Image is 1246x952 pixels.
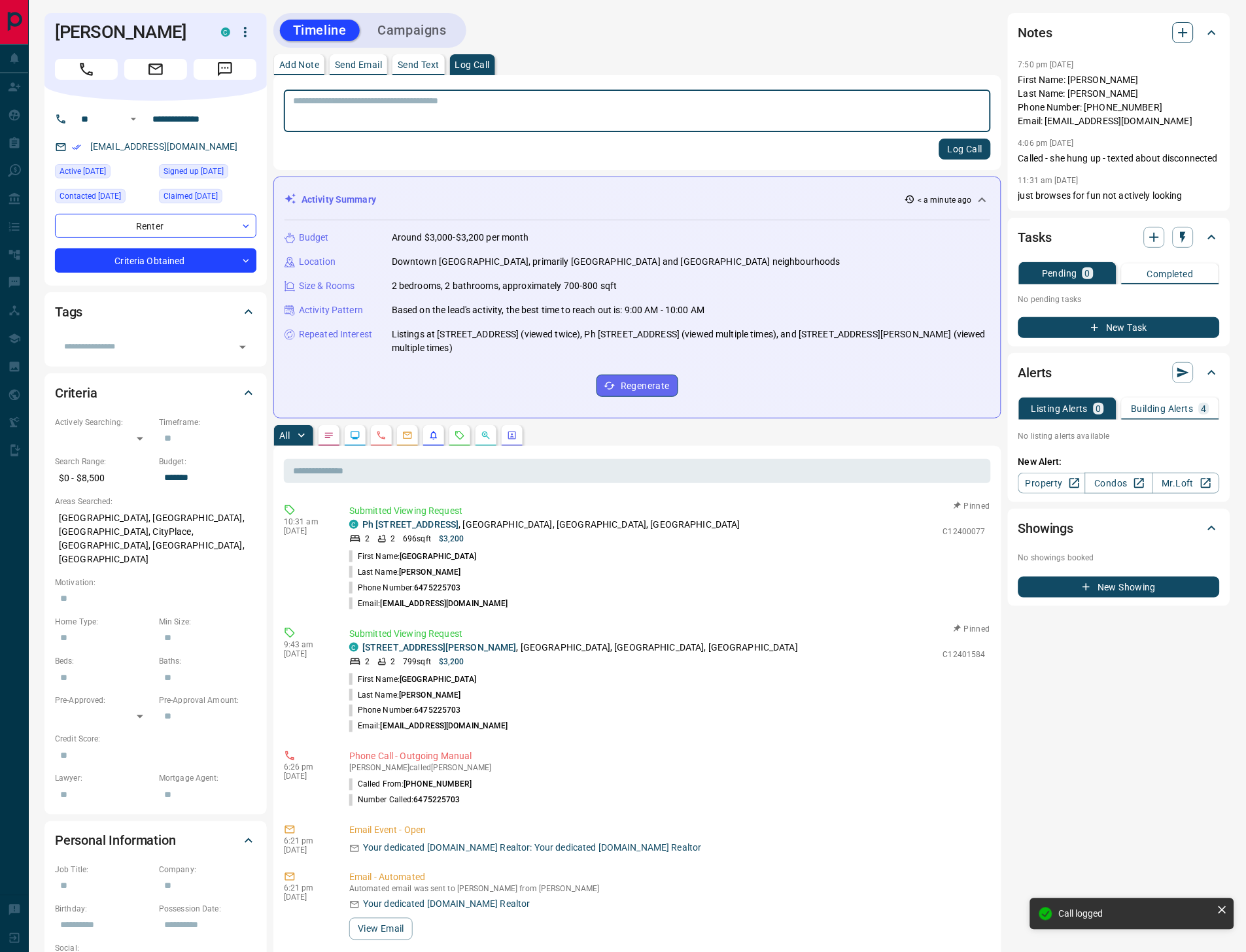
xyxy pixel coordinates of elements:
[1018,362,1052,383] h2: Alerts
[597,375,678,397] button: Regenerate
[363,841,702,855] p: Your dedicated [DOMAIN_NAME] Realtor: Your dedicated [DOMAIN_NAME] Realtor
[390,533,395,545] p: 2
[55,864,152,876] p: Job Title:
[349,871,986,885] p: Email - Automated
[400,675,476,684] span: [GEOGRAPHIC_DATA]
[439,656,464,668] p: $3,200
[398,60,440,69] p: Send Text
[428,430,439,441] svg: Listing Alerts
[1018,317,1220,338] button: New Task
[284,763,330,772] p: 6:26 pm
[284,517,330,526] p: 10:31 am
[55,694,152,706] p: Pre-Approved:
[299,231,329,245] p: Budget
[349,794,460,806] p: Number Called:
[455,430,465,441] svg: Requests
[349,582,461,594] p: Phone Number:
[279,431,290,440] p: All
[953,500,991,512] button: Pinned
[349,824,986,838] p: Email Event - Open
[414,796,460,805] span: 6475225703
[55,248,256,273] div: Criteria Obtained
[365,533,370,545] p: 2
[284,772,330,781] p: [DATE]
[1018,513,1220,544] div: Showings
[1096,404,1101,413] p: 0
[302,193,376,207] p: Activity Summary
[381,722,508,731] span: [EMAIL_ADDRESS][DOMAIN_NAME]
[299,255,336,269] p: Location
[392,328,990,355] p: Listings at [STREET_ADDRESS] (viewed twice), Ph [STREET_ADDRESS] (viewed multiple times), and [ST...
[55,467,152,489] p: $0 - $8,500
[349,520,358,529] div: condos.ca
[164,190,218,203] span: Claimed [DATE]
[279,60,319,69] p: Add Note
[381,599,508,608] span: [EMAIL_ADDRESS][DOMAIN_NAME]
[1018,473,1086,494] a: Property
[349,885,986,894] p: Automated email was sent to [PERSON_NAME] from [PERSON_NAME]
[953,623,991,635] button: Pinned
[159,164,256,182] div: Mon Apr 09 2018
[285,188,990,212] div: Activity Summary< a minute ago
[124,59,187,80] span: Email
[349,764,986,773] p: [PERSON_NAME] called [PERSON_NAME]
[1042,269,1077,278] p: Pending
[403,656,431,668] p: 799 sqft
[1018,357,1220,388] div: Alerts
[55,416,152,428] p: Actively Searching:
[280,20,360,41] button: Timeline
[349,627,986,641] p: Submitted Viewing Request
[349,750,986,764] p: Phone Call - Outgoing Manual
[126,111,141,127] button: Open
[349,598,508,609] p: Email:
[159,864,256,876] p: Company:
[159,655,256,667] p: Baths:
[335,60,382,69] p: Send Email
[55,773,152,785] p: Lawyer:
[90,141,238,152] a: [EMAIL_ADDRESS][DOMAIN_NAME]
[159,189,256,207] div: Mon Feb 20 2023
[350,430,360,441] svg: Lead Browsing Activity
[943,649,986,660] p: C12401584
[284,893,330,902] p: [DATE]
[1018,552,1220,564] p: No showings booked
[414,583,460,592] span: 6475225703
[392,303,704,317] p: Based on the lead's activity, the best time to reach out is: 9:00 AM - 10:00 AM
[284,846,330,855] p: [DATE]
[349,689,461,701] p: Last Name:
[1085,473,1152,494] a: Condos
[403,533,431,545] p: 696 sqft
[159,694,256,706] p: Pre-Approval Amount:
[404,780,472,789] span: [PHONE_NUMBER]
[159,904,256,915] p: Possession Date:
[362,642,517,653] a: [STREET_ADDRESS][PERSON_NAME]
[1202,404,1207,413] p: 4
[1132,404,1194,413] p: Building Alerts
[194,59,256,80] span: Message
[1018,518,1074,539] h2: Showings
[362,519,459,530] a: Ph [STREET_ADDRESS]
[414,706,460,715] span: 6475225703
[284,837,330,846] p: 6:21 pm
[1018,455,1220,469] p: New Alert:
[918,194,972,206] p: < a minute ago
[55,189,152,207] div: Sun Sep 14 2025
[939,139,991,160] button: Log Call
[362,518,740,532] p: , [GEOGRAPHIC_DATA], [GEOGRAPHIC_DATA], [GEOGRAPHIC_DATA]
[159,416,256,428] p: Timeframe:
[55,164,152,182] div: Mon Sep 15 2025
[349,551,476,562] p: First Name:
[55,655,152,667] p: Beds:
[390,656,395,668] p: 2
[1018,227,1052,248] h2: Tasks
[55,496,256,507] p: Areas Searched:
[159,773,256,785] p: Mortgage Agent:
[55,616,152,628] p: Home Type:
[55,301,82,322] h2: Tags
[1018,139,1074,148] p: 4:06 pm [DATE]
[1018,430,1220,442] p: No listing alerts available
[55,456,152,467] p: Search Range:
[365,656,370,668] p: 2
[1018,22,1052,43] h2: Notes
[1018,189,1220,203] p: just browses for fun not actively looking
